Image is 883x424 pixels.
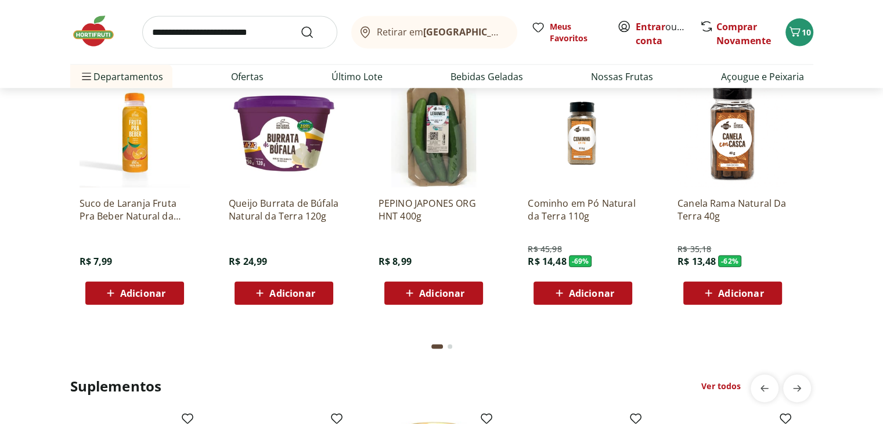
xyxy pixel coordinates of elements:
[80,197,190,222] a: Suco de Laranja Fruta Pra Beber Natural da Terra 250ml
[718,256,741,267] span: - 62 %
[229,255,267,268] span: R$ 24,99
[384,282,483,305] button: Adicionar
[419,289,464,298] span: Adicionar
[534,282,632,305] button: Adicionar
[636,20,665,33] a: Entrar
[591,70,653,84] a: Nossas Frutas
[379,197,489,222] a: PEPINO JAPONES ORG HNT 400g
[718,289,763,298] span: Adicionar
[569,256,592,267] span: - 69 %
[331,70,383,84] a: Último Lote
[701,380,741,392] a: Ver todos
[70,14,128,49] img: Hortifruti
[379,77,489,188] img: PEPINO JAPONES ORG HNT 400g
[269,289,315,298] span: Adicionar
[300,26,328,39] button: Submit Search
[231,70,264,84] a: Ofertas
[677,77,788,188] img: Canela Rama Natural Da Terra 40g
[445,333,455,361] button: Go to page 2 from fs-carousel
[528,243,561,255] span: R$ 45,98
[677,243,711,255] span: R$ 35,18
[85,282,184,305] button: Adicionar
[229,197,339,222] a: Queijo Burrata de Búfala Natural da Terra 120g
[70,377,162,396] h2: Suplementos
[569,289,614,298] span: Adicionar
[142,16,337,49] input: search
[636,20,687,48] span: ou
[677,255,716,268] span: R$ 13,48
[785,19,813,46] button: Carrinho
[235,282,333,305] button: Adicionar
[528,255,566,268] span: R$ 14,48
[550,21,603,44] span: Meus Favoritos
[683,282,782,305] button: Adicionar
[423,26,619,38] b: [GEOGRAPHIC_DATA]/[GEOGRAPHIC_DATA]
[677,197,788,222] a: Canela Rama Natural Da Terra 40g
[528,197,638,222] a: Cominho em Pó Natural da Terra 110g
[377,27,505,37] span: Retirar em
[783,375,811,403] button: next
[80,63,163,91] span: Departamentos
[351,16,517,49] button: Retirar em[GEOGRAPHIC_DATA]/[GEOGRAPHIC_DATA]
[80,77,190,188] img: Suco de Laranja Fruta Pra Beber Natural da Terra 250ml
[379,255,412,268] span: R$ 8,99
[721,70,804,84] a: Açougue e Peixaria
[120,289,165,298] span: Adicionar
[636,20,700,47] a: Criar conta
[80,63,93,91] button: Menu
[802,27,811,38] span: 10
[450,70,523,84] a: Bebidas Geladas
[528,77,638,188] img: Cominho em Pó Natural da Terra 110g
[429,333,445,361] button: Current page from fs-carousel
[531,21,603,44] a: Meus Favoritos
[229,77,339,188] img: Queijo Burrata de Búfala Natural da Terra 120g
[751,375,779,403] button: previous
[716,20,771,47] a: Comprar Novamente
[80,255,113,268] span: R$ 7,99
